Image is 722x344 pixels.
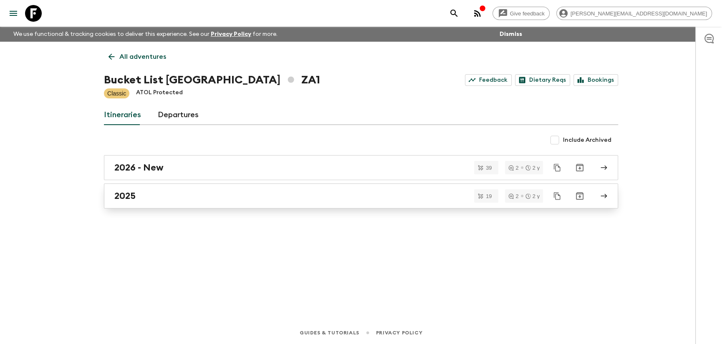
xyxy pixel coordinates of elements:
a: Privacy Policy [376,328,422,337]
a: 2025 [104,183,618,208]
p: ATOL Protected [136,88,183,98]
a: Privacy Policy [211,31,251,37]
span: Give feedback [505,10,549,17]
button: Duplicate [550,160,565,175]
p: All adventures [119,52,166,62]
p: Classic [107,89,126,98]
h1: Bucket List [GEOGRAPHIC_DATA] ZA1 [104,72,320,88]
a: All adventures [104,48,171,65]
a: Departures [158,105,199,125]
a: Bookings [573,74,618,86]
p: We use functional & tracking cookies to deliver this experience. See our for more. [10,27,281,42]
button: Dismiss [497,28,524,40]
a: Feedback [465,74,512,86]
span: 39 [481,165,497,171]
button: Archive [571,188,588,204]
button: Archive [571,159,588,176]
a: 2026 - New [104,155,618,180]
h2: 2025 [114,191,136,201]
span: Include Archived [563,136,611,144]
a: Guides & Tutorials [300,328,359,337]
span: [PERSON_NAME][EMAIL_ADDRESS][DOMAIN_NAME] [566,10,712,17]
button: Duplicate [550,188,565,203]
a: Itineraries [104,105,141,125]
button: menu [5,5,22,22]
span: 19 [481,193,497,199]
div: 2 y [525,193,540,199]
h2: 2026 - New [114,162,164,173]
button: search adventures [446,5,462,22]
div: 2 [508,193,518,199]
div: [PERSON_NAME][EMAIL_ADDRESS][DOMAIN_NAME] [556,7,712,20]
div: 2 [508,165,518,171]
a: Dietary Reqs [515,74,570,86]
a: Give feedback [492,7,550,20]
div: 2 y [525,165,540,171]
